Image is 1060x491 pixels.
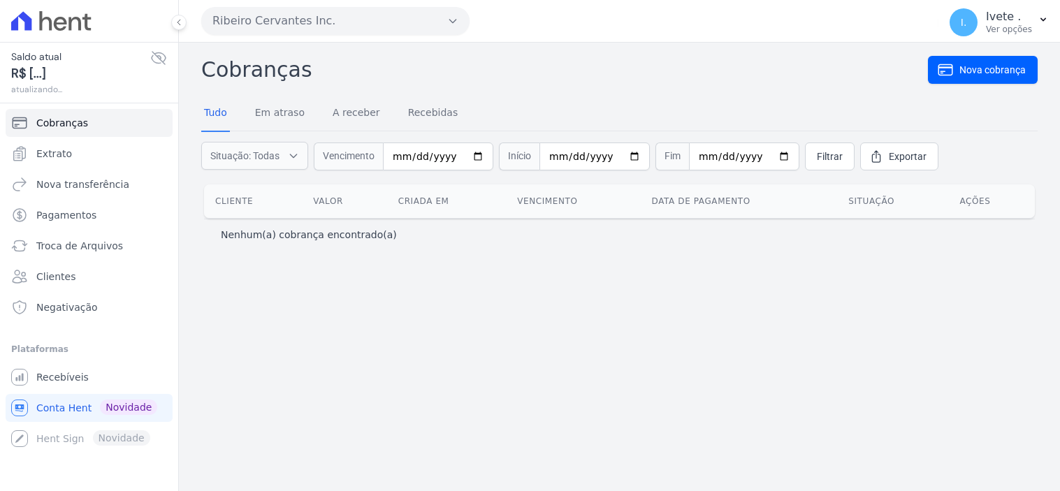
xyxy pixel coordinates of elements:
[6,394,173,422] a: Conta Hent Novidade
[6,201,173,229] a: Pagamentos
[6,109,173,137] a: Cobranças
[11,64,150,83] span: R$ [...]
[959,63,1026,77] span: Nova cobrança
[928,56,1038,84] a: Nova cobrança
[506,184,640,218] th: Vencimento
[330,96,383,132] a: A receber
[961,17,967,27] span: I.
[405,96,461,132] a: Recebidas
[11,341,167,358] div: Plataformas
[36,239,123,253] span: Troca de Arquivos
[986,24,1032,35] p: Ver opções
[6,293,173,321] a: Negativação
[948,184,1035,218] th: Ações
[36,370,89,384] span: Recebíveis
[201,96,230,132] a: Tudo
[204,184,302,218] th: Cliente
[314,142,383,170] span: Vencimento
[201,54,928,85] h2: Cobranças
[6,140,173,168] a: Extrato
[889,149,927,163] span: Exportar
[201,142,308,170] button: Situação: Todas
[837,184,948,218] th: Situação
[11,83,150,96] span: atualizando...
[387,184,506,218] th: Criada em
[221,228,397,242] p: Nenhum(a) cobrança encontrado(a)
[36,147,72,161] span: Extrato
[6,363,173,391] a: Recebíveis
[11,109,167,453] nav: Sidebar
[805,142,855,170] a: Filtrar
[210,149,279,163] span: Situação: Todas
[938,3,1060,42] button: I. Ivete . Ver opções
[860,142,938,170] a: Exportar
[6,232,173,260] a: Troca de Arquivos
[36,177,129,191] span: Nova transferência
[655,142,689,170] span: Fim
[100,400,157,415] span: Novidade
[36,270,75,284] span: Clientes
[36,208,96,222] span: Pagamentos
[302,184,386,218] th: Valor
[36,300,98,314] span: Negativação
[201,7,470,35] button: Ribeiro Cervantes Inc.
[6,170,173,198] a: Nova transferência
[36,401,92,415] span: Conta Hent
[6,263,173,291] a: Clientes
[641,184,838,218] th: Data de pagamento
[986,10,1032,24] p: Ivete .
[252,96,307,132] a: Em atraso
[36,116,88,130] span: Cobranças
[817,149,843,163] span: Filtrar
[11,50,150,64] span: Saldo atual
[499,142,539,170] span: Início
